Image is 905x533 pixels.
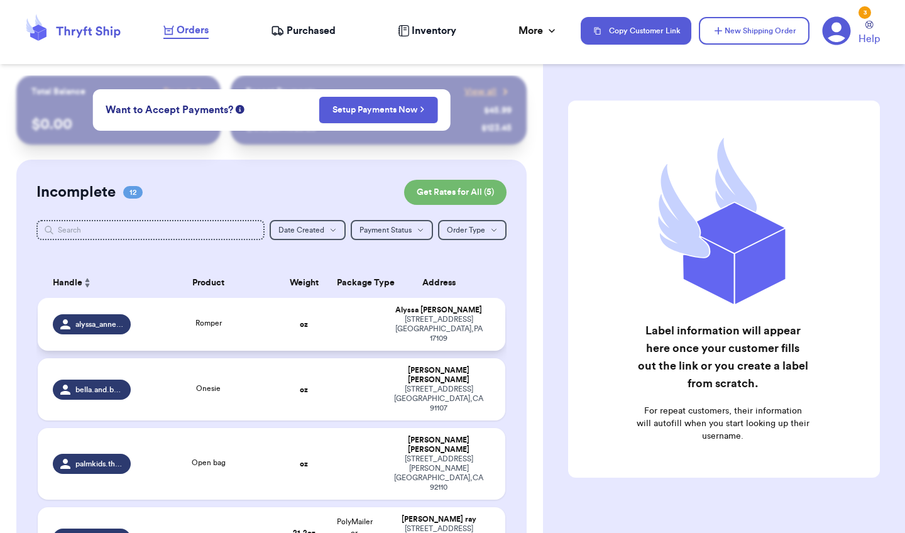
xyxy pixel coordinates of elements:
span: Payout [163,85,190,98]
h2: Incomplete [36,182,116,202]
div: [STREET_ADDRESS] [GEOGRAPHIC_DATA] , CA 91107 [387,385,490,413]
div: $ 123.45 [481,122,512,135]
span: Date Created [278,226,324,234]
div: More [518,23,558,38]
button: Payment Status [351,220,433,240]
div: [STREET_ADDRESS] [GEOGRAPHIC_DATA] , PA 17109 [387,315,490,343]
span: Help [858,31,880,47]
span: Want to Accept Payments? [106,102,233,118]
span: alyssa_anne_thrifts [75,319,123,329]
span: Payment Status [359,226,412,234]
div: [PERSON_NAME] [PERSON_NAME] [387,366,490,385]
a: Purchased [271,23,336,38]
a: View all [464,85,512,98]
div: [PERSON_NAME] ray [387,515,490,524]
input: Search [36,220,265,240]
strong: oz [300,386,308,393]
a: Help [858,21,880,47]
span: Open bag [192,459,226,466]
button: Get Rates for All (5) [404,180,507,205]
a: Orders [163,23,209,39]
strong: oz [300,321,308,328]
p: Total Balance [31,85,85,98]
h2: Label information will appear here once your customer fills out the link or you create a label fr... [636,322,809,392]
a: Payout [163,85,206,98]
div: [PERSON_NAME] [PERSON_NAME] [387,436,490,454]
strong: oz [300,460,308,468]
th: Package Type [329,268,380,298]
th: Product [138,268,279,298]
span: 12 [123,186,143,199]
span: Onesie [196,385,221,392]
span: palmkids.thrifts [75,459,123,469]
button: Order Type [438,220,507,240]
a: Inventory [398,23,456,38]
div: Alyssa [PERSON_NAME] [387,305,490,315]
div: [STREET_ADDRESS][PERSON_NAME] [GEOGRAPHIC_DATA] , CA 92110 [387,454,490,492]
button: Sort ascending [82,275,92,290]
a: Setup Payments Now [332,104,425,116]
span: View all [464,85,496,98]
span: Order Type [447,226,485,234]
div: 3 [858,6,871,19]
th: Address [380,268,505,298]
span: Purchased [287,23,336,38]
button: New Shipping Order [699,17,809,45]
span: bella.and.boys [75,385,123,395]
p: Recent Payments [246,85,315,98]
a: 3 [822,16,851,45]
div: $ 45.99 [484,104,512,117]
span: Inventory [412,23,456,38]
button: Copy Customer Link [581,17,691,45]
p: For repeat customers, their information will autofill when you start looking up their username. [636,405,809,442]
button: Date Created [270,220,346,240]
th: Weight [279,268,329,298]
span: Romper [195,319,222,327]
button: Setup Payments Now [319,97,438,123]
span: Handle [53,277,82,290]
p: $ 0.00 [31,114,206,135]
span: Orders [177,23,209,38]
